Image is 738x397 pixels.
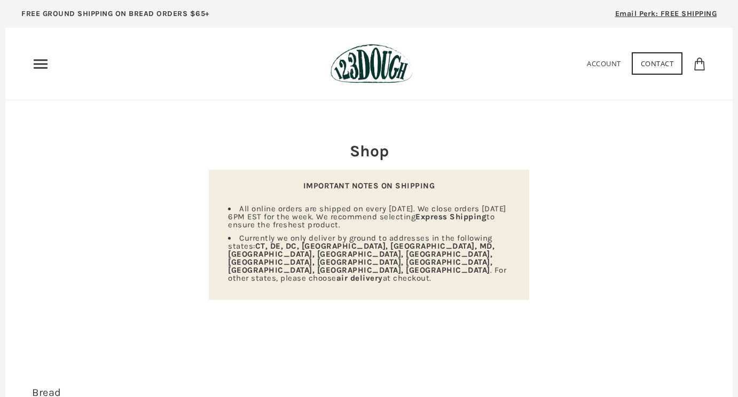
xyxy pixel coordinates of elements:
[32,55,49,73] nav: Primary
[331,44,412,84] img: 123Dough Bakery
[228,233,506,283] span: Currently we only deliver by ground to addresses in the following states: . For other states, ple...
[336,273,383,283] strong: air delivery
[415,212,486,221] strong: Express Shipping
[615,9,717,18] span: Email Perk: FREE SHIPPING
[303,181,435,190] strong: IMPORTANT NOTES ON SHIPPING
[599,5,733,28] a: Email Perk: FREE SHIPPING
[632,52,683,75] a: Contact
[587,59,621,68] a: Account
[21,8,210,20] p: FREE GROUND SHIPPING ON BREAD ORDERS $65+
[5,5,226,28] a: FREE GROUND SHIPPING ON BREAD ORDERS $65+
[209,140,529,162] h2: Shop
[228,204,506,229] span: All online orders are shipped on every [DATE]. We close orders [DATE] 6PM EST for the week. We re...
[228,241,494,275] strong: CT, DE, DC, [GEOGRAPHIC_DATA], [GEOGRAPHIC_DATA], MD, [GEOGRAPHIC_DATA], [GEOGRAPHIC_DATA], [GEOG...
